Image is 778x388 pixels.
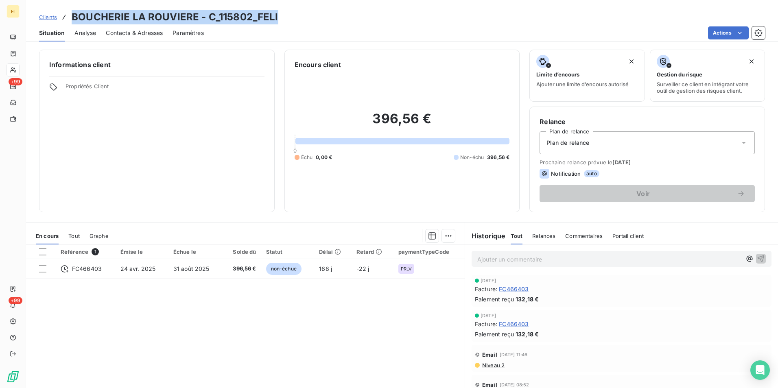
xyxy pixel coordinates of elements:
[657,71,702,78] span: Gestion du risque
[481,278,496,283] span: [DATE]
[74,29,96,37] span: Analyse
[68,233,80,239] span: Tout
[475,285,497,293] span: Facture :
[481,362,505,368] span: Niveau 2
[500,382,529,387] span: [DATE] 08:52
[487,154,509,161] span: 396,56 €
[106,29,163,37] span: Contacts & Adresses
[546,139,589,147] span: Plan de relance
[475,320,497,328] span: Facture :
[536,71,579,78] span: Limite d’encours
[532,233,555,239] span: Relances
[475,330,514,338] span: Paiement reçu
[482,351,497,358] span: Email
[173,29,204,37] span: Paramètres
[401,266,412,271] span: PRLV
[612,233,644,239] span: Portail client
[72,10,278,24] h3: BOUCHERIE LA ROUVIERE - C_115802_FELI
[66,83,264,94] span: Propriétés Client
[500,352,528,357] span: [DATE] 11:46
[540,185,755,202] button: Voir
[301,154,313,161] span: Échu
[750,360,770,380] div: Open Intercom Messenger
[356,265,369,272] span: -22 j
[39,13,57,21] a: Clients
[319,248,346,255] div: Délai
[511,233,523,239] span: Tout
[499,320,529,328] span: FC466403
[295,111,510,135] h2: 396,56 €
[227,265,256,273] span: 396,56 €
[266,263,302,275] span: non-échue
[92,248,99,255] span: 1
[120,265,156,272] span: 24 avr. 2025
[475,295,514,303] span: Paiement reçu
[529,50,645,102] button: Limite d’encoursAjouter une limite d’encours autorisé
[319,265,332,272] span: 168 j
[7,370,20,383] img: Logo LeanPay
[465,231,506,241] h6: Historique
[460,154,484,161] span: Non-échu
[612,159,631,166] span: [DATE]
[266,248,310,255] div: Statut
[173,248,217,255] div: Échue le
[565,233,603,239] span: Commentaires
[398,248,460,255] div: paymentTypeCode
[551,170,581,177] span: Notification
[7,5,20,18] div: FI
[90,233,109,239] span: Graphe
[481,313,496,318] span: [DATE]
[708,26,749,39] button: Actions
[293,147,297,154] span: 0
[227,248,256,255] div: Solde dû
[49,60,264,70] h6: Informations client
[657,81,758,94] span: Surveiller ce client en intégrant votre outil de gestion des risques client.
[536,81,629,87] span: Ajouter une limite d’encours autorisé
[39,14,57,20] span: Clients
[295,60,341,70] h6: Encours client
[316,154,332,161] span: 0,00 €
[516,295,539,303] span: 132,18 €
[9,78,22,85] span: +99
[540,159,755,166] span: Prochaine relance prévue le
[72,265,102,273] span: FC466403
[9,297,22,304] span: +99
[482,381,497,388] span: Email
[549,190,737,197] span: Voir
[516,330,539,338] span: 132,18 €
[61,248,111,255] div: Référence
[120,248,164,255] div: Émise le
[650,50,765,102] button: Gestion du risqueSurveiller ce client en intégrant votre outil de gestion des risques client.
[540,117,755,126] h6: Relance
[173,265,210,272] span: 31 août 2025
[356,248,389,255] div: Retard
[39,29,65,37] span: Situation
[499,285,529,293] span: FC466403
[584,170,599,177] span: auto
[36,233,59,239] span: En cours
